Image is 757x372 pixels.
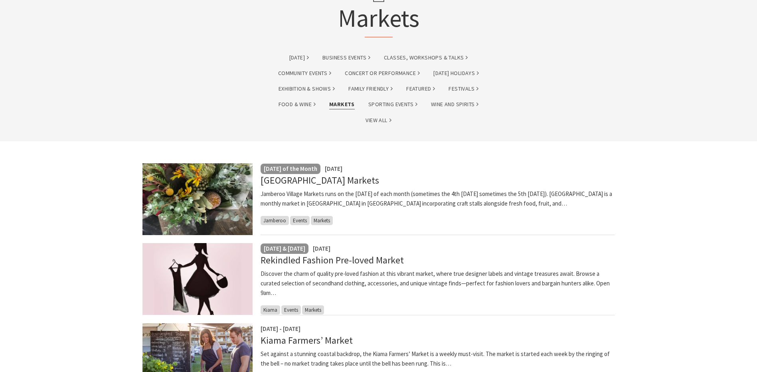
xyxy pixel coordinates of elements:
[261,325,300,332] span: [DATE] - [DATE]
[384,53,468,62] a: Classes, Workshops & Talks
[313,245,330,252] span: [DATE]
[345,69,420,78] a: Concert or Performance
[261,189,615,208] p: Jamberoo Village Markets runs on the [DATE] of each month (sometimes the 4th [DATE] sometimes the...
[281,305,301,315] span: Events
[322,53,370,62] a: Business Events
[290,216,310,225] span: Events
[264,164,317,174] p: [DATE] of the Month
[433,69,479,78] a: [DATE] Holidays
[261,305,280,315] span: Kiama
[431,100,478,109] a: Wine and Spirits
[311,216,333,225] span: Markets
[366,116,391,125] a: View All
[142,163,253,235] img: Native bunches
[264,244,305,253] p: [DATE] & [DATE]
[449,84,478,93] a: Festivals
[302,305,324,315] span: Markets
[261,174,379,186] a: [GEOGRAPHIC_DATA] Markets
[325,165,342,172] span: [DATE]
[329,100,355,109] a: Markets
[261,334,353,346] a: Kiama Farmers’ Market
[279,84,335,93] a: Exhibition & Shows
[289,53,309,62] a: [DATE]
[261,254,404,266] a: Rekindled Fashion Pre-loved Market
[368,100,417,109] a: Sporting Events
[261,349,615,368] p: Set against a stunning coastal backdrop, the Kiama Farmers’ Market is a weekly must-visit. The ma...
[261,269,615,298] p: Discover the charm of quality pre-loved fashion at this vibrant market, where true designer label...
[261,216,289,225] span: Jamberoo
[406,84,435,93] a: Featured
[278,69,331,78] a: Community Events
[142,243,253,315] img: fashion
[348,84,393,93] a: Family Friendly
[279,100,316,109] a: Food & Wine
